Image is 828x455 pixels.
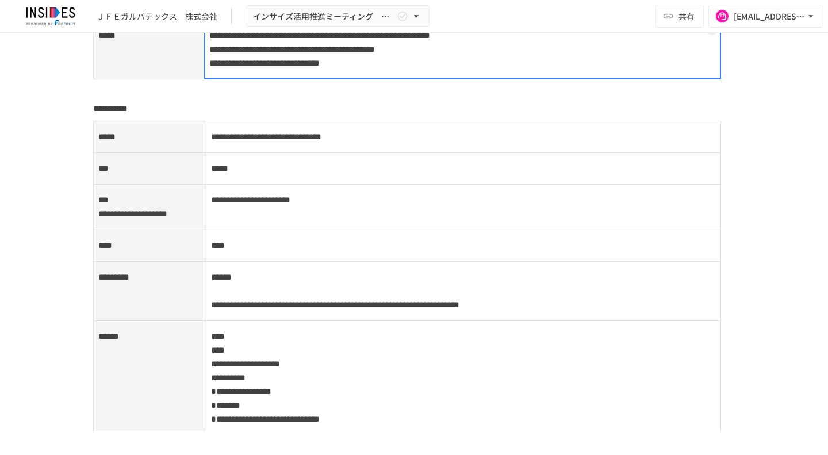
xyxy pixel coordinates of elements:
[14,7,87,25] img: JmGSPSkPjKwBq77AtHmwC7bJguQHJlCRQfAXtnx4WuV
[678,10,695,22] span: 共有
[655,5,704,28] button: 共有
[246,5,430,28] button: インサイズ活用推進ミーティング ～1回目～
[734,9,805,24] div: [EMAIL_ADDRESS][DOMAIN_NAME]
[97,10,217,22] div: ＪＦＥガルバテックス 株式会社
[253,9,394,24] span: インサイズ活用推進ミーティング ～1回目～
[708,5,823,28] button: [EMAIL_ADDRESS][DOMAIN_NAME]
